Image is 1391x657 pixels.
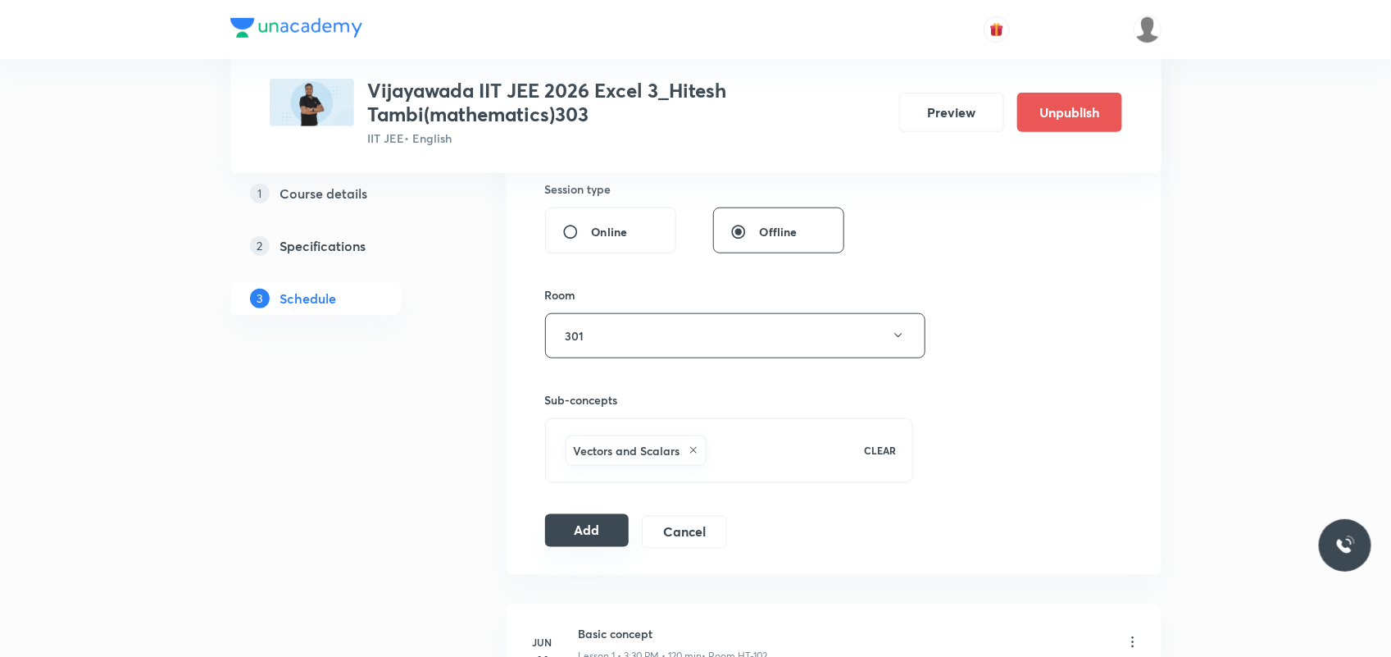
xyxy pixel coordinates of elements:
[760,223,798,240] span: Offline
[574,442,680,459] h6: Vectors and Scalars
[230,18,362,38] img: Company Logo
[1134,16,1161,43] img: S Naga kusuma Alekhya
[579,625,768,642] h6: Basic concept
[545,514,630,547] button: Add
[230,229,453,262] a: 2Specifications
[899,93,1004,132] button: Preview
[250,183,270,203] p: 1
[545,286,576,303] h6: Room
[270,79,354,126] img: DCD820B9-8385-4878-93F3-355CEC324344_plus.png
[1017,93,1122,132] button: Unpublish
[367,79,886,126] h3: Vijayawada IIT JEE 2026 Excel 3_Hitesh Tambi(mathematics)303
[250,288,270,308] p: 3
[1335,536,1355,555] img: ttu
[526,635,559,650] h6: Jun
[545,180,611,198] h6: Session type
[280,288,336,308] h5: Schedule
[280,235,366,255] h5: Specifications
[864,443,896,458] p: CLEAR
[592,223,628,240] span: Online
[989,22,1004,37] img: avatar
[545,391,914,408] h6: Sub-concepts
[367,130,886,147] p: IIT JEE • English
[984,16,1010,43] button: avatar
[280,183,367,203] h5: Course details
[230,176,453,209] a: 1Course details
[230,18,362,42] a: Company Logo
[250,235,270,255] p: 2
[642,516,726,549] button: Cancel
[545,313,925,358] button: 301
